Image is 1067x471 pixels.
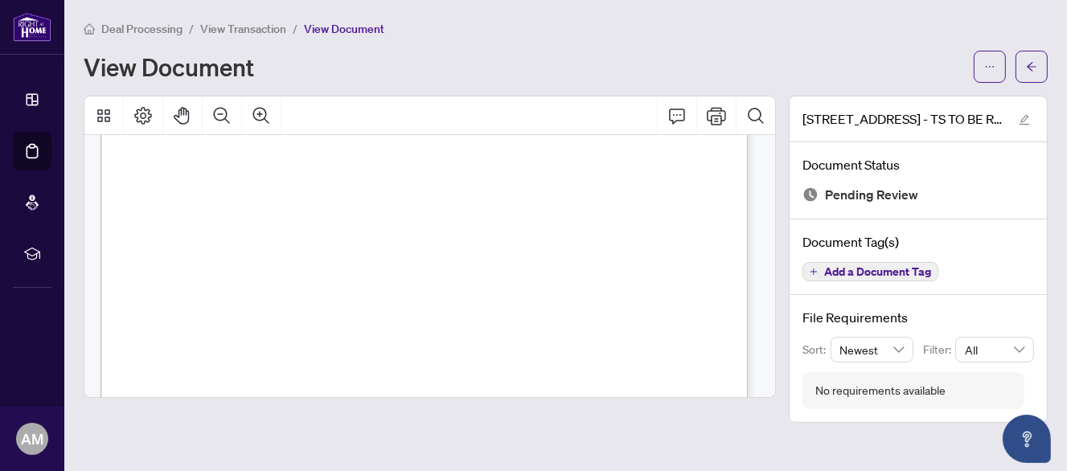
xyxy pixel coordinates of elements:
span: plus [810,268,818,276]
span: All [965,338,1024,362]
span: ellipsis [984,61,995,72]
span: View Document [304,22,384,36]
button: Open asap [1003,415,1051,463]
img: logo [13,12,51,42]
span: Newest [840,338,905,362]
p: Filter: [923,341,955,358]
h4: Document Tag(s) [802,232,1034,252]
span: [STREET_ADDRESS] - TS TO BE REVIEWED.pdf [802,109,1003,129]
h4: File Requirements [802,308,1034,327]
span: AM [21,428,43,450]
span: Add a Document Tag [824,266,931,277]
div: No requirements available [815,382,946,399]
span: edit [1019,114,1030,125]
li: / [293,19,298,38]
span: Deal Processing [101,22,183,36]
span: home [84,23,95,35]
img: Document Status [802,186,819,203]
span: View Transaction [200,22,286,36]
span: Pending Review [825,184,918,206]
span: arrow-left [1026,61,1037,72]
button: Add a Document Tag [802,262,938,281]
h1: View Document [84,54,254,80]
p: Sort: [802,341,831,358]
li: / [189,19,194,38]
h4: Document Status [802,155,1034,174]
